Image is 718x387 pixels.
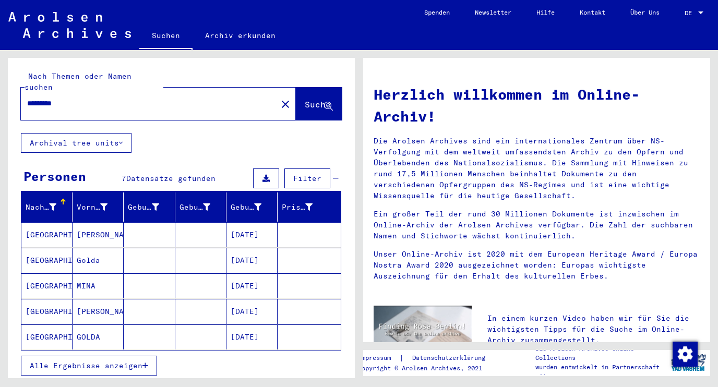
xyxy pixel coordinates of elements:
[73,273,124,298] mat-cell: MINA
[21,356,157,376] button: Alle Ergebnisse anzeigen
[179,202,210,213] div: Geburt‏
[23,167,86,186] div: Personen
[77,199,123,215] div: Vorname
[226,273,278,298] mat-cell: [DATE]
[126,174,216,183] span: Datensätze gefunden
[275,93,296,114] button: Clear
[374,306,472,359] img: video.jpg
[358,353,399,364] a: Impressum
[128,199,174,215] div: Geburtsname
[193,23,288,48] a: Archiv erkunden
[26,202,56,213] div: Nachname
[226,248,278,273] mat-cell: [DATE]
[21,248,73,273] mat-cell: [GEOGRAPHIC_DATA]
[374,209,700,241] p: Ein großer Teil der rund 30 Millionen Dokumente ist inzwischen im Online-Archiv der Arolsen Archi...
[404,353,498,364] a: Datenschutzerklärung
[535,344,667,362] p: Die Arolsen Archives Online-Collections
[231,202,261,213] div: Geburtsdatum
[73,299,124,324] mat-cell: [PERSON_NAME]
[226,222,278,247] mat-cell: [DATE]
[128,202,159,213] div: Geburtsname
[21,192,73,222] mat-header-cell: Nachname
[175,192,226,222] mat-header-cell: Geburt‏
[226,324,278,349] mat-cell: [DATE]
[25,71,131,92] mat-label: Nach Themen oder Namen suchen
[284,168,330,188] button: Filter
[279,98,292,111] mat-icon: close
[673,342,698,367] img: Zustimmung ändern
[21,273,73,298] mat-cell: [GEOGRAPHIC_DATA]
[669,349,708,376] img: yv_logo.png
[77,202,107,213] div: Vorname
[374,249,700,282] p: Unser Online-Archiv ist 2020 mit dem European Heritage Award / Europa Nostra Award 2020 ausgezeic...
[374,83,700,127] h1: Herzlich willkommen im Online-Archiv!
[73,248,124,273] mat-cell: Golda
[282,199,328,215] div: Prisoner #
[124,192,175,222] mat-header-cell: Geburtsname
[672,341,697,366] div: Zustimmung ändern
[21,133,131,153] button: Archival tree units
[21,324,73,349] mat-cell: [GEOGRAPHIC_DATA]
[122,174,126,183] span: 7
[26,199,72,215] div: Nachname
[226,299,278,324] mat-cell: [DATE]
[305,99,331,110] span: Suche
[179,199,226,215] div: Geburt‏
[231,199,277,215] div: Geburtsdatum
[73,192,124,222] mat-header-cell: Vorname
[8,12,131,38] img: Arolsen_neg.svg
[535,362,667,381] p: wurden entwickelt in Partnerschaft mit
[30,361,142,370] span: Alle Ergebnisse anzeigen
[226,192,278,222] mat-header-cell: Geburtsdatum
[21,299,73,324] mat-cell: [GEOGRAPHIC_DATA]
[296,88,342,120] button: Suche
[685,9,696,17] span: DE
[73,324,124,349] mat-cell: GOLDA
[293,174,321,183] span: Filter
[358,364,498,373] p: Copyright © Arolsen Archives, 2021
[487,313,700,346] p: In einem kurzen Video haben wir für Sie die wichtigsten Tipps für die Suche im Online-Archiv zusa...
[282,202,313,213] div: Prisoner #
[139,23,193,50] a: Suchen
[374,136,700,201] p: Die Arolsen Archives sind ein internationales Zentrum über NS-Verfolgung mit dem weltweit umfasse...
[73,222,124,247] mat-cell: [PERSON_NAME]
[278,192,341,222] mat-header-cell: Prisoner #
[21,222,73,247] mat-cell: [GEOGRAPHIC_DATA]
[358,353,498,364] div: |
